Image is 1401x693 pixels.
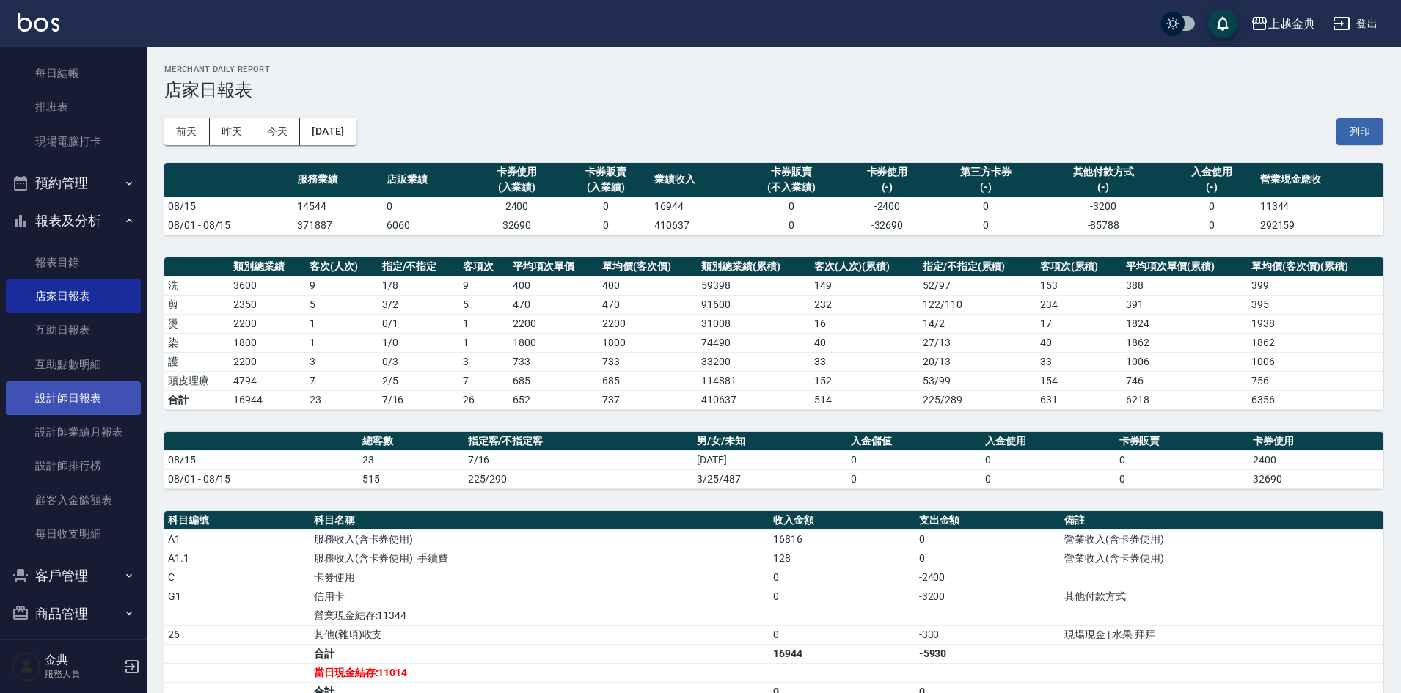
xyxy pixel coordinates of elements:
td: 733 [509,352,599,371]
td: 27 / 13 [919,333,1036,352]
th: 服務業績 [293,163,383,197]
td: 391 [1122,295,1248,314]
td: 26 [164,625,310,644]
a: 設計師排行榜 [6,449,141,483]
th: 客項次 [459,257,509,276]
td: 0 [561,197,651,216]
td: 292159 [1256,216,1383,235]
td: 護 [164,352,230,371]
a: 報表目錄 [6,246,141,279]
th: 總客數 [359,432,464,451]
td: 卡券使用 [310,568,769,587]
td: 0 [932,197,1039,216]
td: 122 / 110 [919,295,1036,314]
td: 31008 [698,314,810,333]
td: A1 [164,529,310,549]
td: 33 [1036,352,1122,371]
th: 指定客/不指定客 [464,432,694,451]
td: 746 [1122,371,1248,390]
td: 5 [459,295,509,314]
td: 2400 [472,197,562,216]
td: 1824 [1122,314,1248,333]
th: 指定/不指定 [378,257,460,276]
td: 合計 [310,644,769,663]
td: 0 [1167,216,1256,235]
td: 0 [847,469,981,488]
th: 類別總業績(累積) [698,257,810,276]
td: 頭皮理療 [164,371,230,390]
td: 0 [769,625,915,644]
td: 395 [1248,295,1383,314]
td: 1 / 8 [378,276,460,295]
td: 33 [811,352,919,371]
a: 互助日報表 [6,313,141,347]
a: 設計師業績月報表 [6,415,141,449]
th: 業績收入 [651,163,740,197]
td: 0 [932,216,1039,235]
td: 1006 [1248,352,1383,371]
td: 染 [164,333,230,352]
td: 225/290 [464,469,694,488]
button: 昨天 [210,118,255,145]
a: 顧客入金餘額表 [6,483,141,517]
img: Person [12,652,41,681]
th: 類別總業績 [230,257,306,276]
table: a dense table [164,163,1383,235]
td: 400 [599,276,698,295]
td: 26 [459,390,509,409]
button: 客戶管理 [6,557,141,595]
td: 1 / 0 [378,333,460,352]
div: 入金使用 [1171,164,1253,180]
div: (-) [1171,180,1253,195]
td: 685 [509,371,599,390]
td: [DATE] [693,450,847,469]
button: 登出 [1327,10,1383,37]
td: 149 [811,276,919,295]
h2: Merchant Daily Report [164,65,1383,74]
th: 客項次(累積) [1036,257,1122,276]
td: -330 [915,625,1061,644]
div: (不入業績) [744,180,839,195]
td: 16816 [769,529,915,549]
td: 1800 [509,333,599,352]
td: 08/15 [164,197,293,216]
td: 1 [306,333,378,352]
div: (-) [1044,180,1163,195]
div: (-) [935,180,1036,195]
td: -32690 [843,216,932,235]
td: 32690 [472,216,562,235]
td: 152 [811,371,919,390]
td: 756 [1248,371,1383,390]
td: 信用卡 [310,587,769,606]
td: -2400 [843,197,932,216]
td: 6060 [383,216,472,235]
td: 營業收入(含卡券使用) [1061,529,1383,549]
td: 3600 [230,276,306,295]
td: 59398 [698,276,810,295]
th: 科目名稱 [310,511,769,530]
td: 16 [811,314,919,333]
td: 225/289 [919,390,1036,409]
td: 0 / 3 [378,352,460,371]
button: save [1208,9,1237,38]
button: 上越金典 [1245,9,1321,39]
td: 652 [509,390,599,409]
th: 科目編號 [164,511,310,530]
td: 514 [811,390,919,409]
td: 0 [981,469,1116,488]
th: 收入金額 [769,511,915,530]
td: 7 [459,371,509,390]
td: 0 [769,587,915,606]
td: 470 [509,295,599,314]
td: 410637 [651,216,740,235]
td: 388 [1122,276,1248,295]
a: 現場電腦打卡 [6,125,141,158]
td: 1 [306,314,378,333]
th: 店販業績 [383,163,472,197]
td: 32690 [1249,469,1383,488]
td: 16944 [651,197,740,216]
button: 商品管理 [6,595,141,633]
td: 0 [561,216,651,235]
th: 卡券販賣 [1116,432,1250,451]
th: 指定/不指定(累積) [919,257,1036,276]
